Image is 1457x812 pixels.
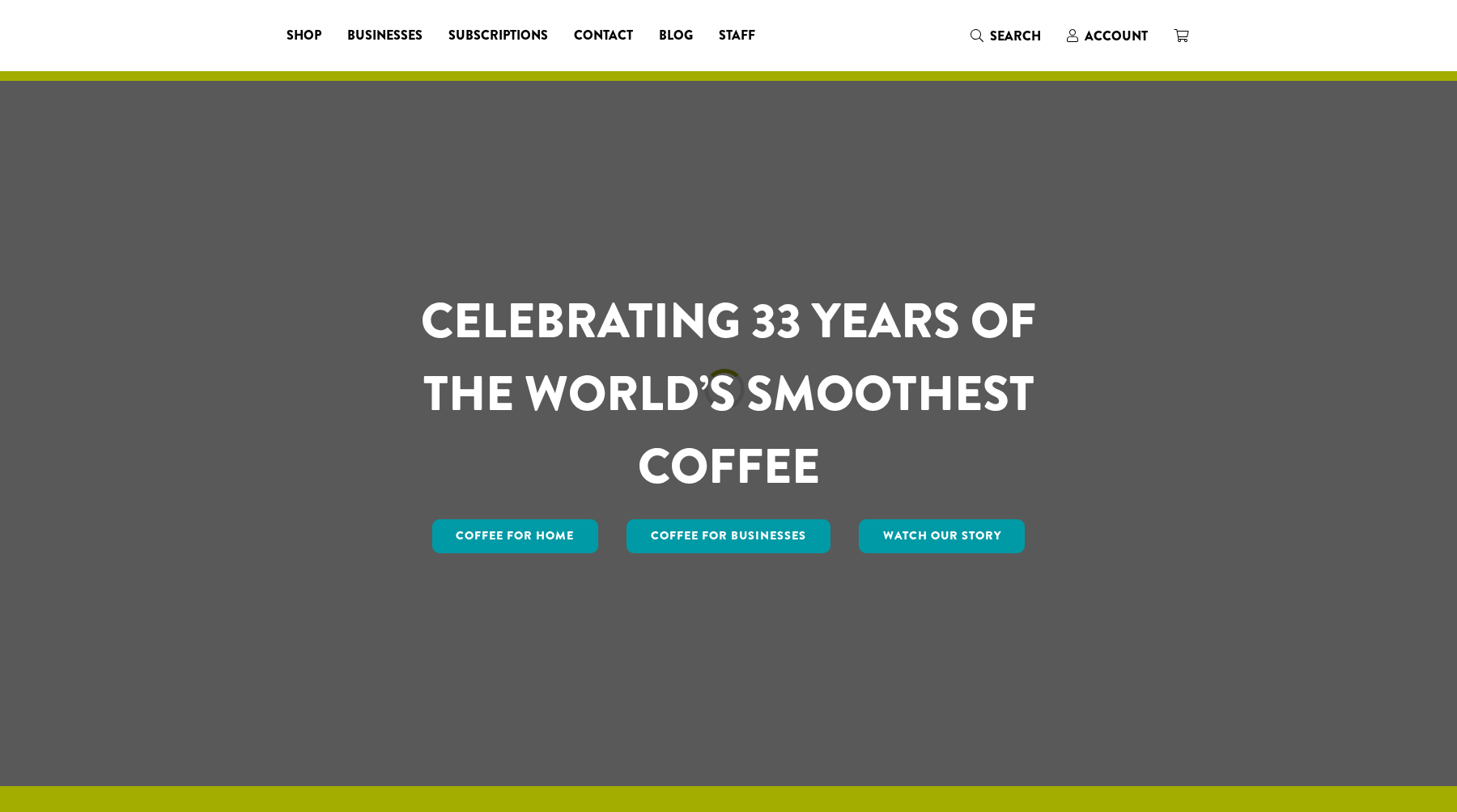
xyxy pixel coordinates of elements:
[347,26,423,46] span: Businesses
[646,23,706,49] a: Blog
[990,27,1041,45] span: Search
[373,285,1084,503] h1: CELEBRATING 33 YEARS OF THE WORLD’S SMOOTHEST COFFEE
[859,519,1026,553] a: Watch Our Story
[659,26,693,46] span: Blog
[706,23,768,49] a: Staff
[719,26,755,46] span: Staff
[1085,27,1148,45] span: Account
[274,23,334,49] a: Shop
[958,23,1054,49] a: Search
[448,26,548,46] span: Subscriptions
[574,26,633,46] span: Contact
[432,519,599,553] a: Coffee for Home
[435,23,561,49] a: Subscriptions
[334,23,435,49] a: Businesses
[1054,23,1161,49] a: Account
[561,23,646,49] a: Contact
[287,26,321,46] span: Shop
[627,519,830,553] a: Coffee For Businesses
